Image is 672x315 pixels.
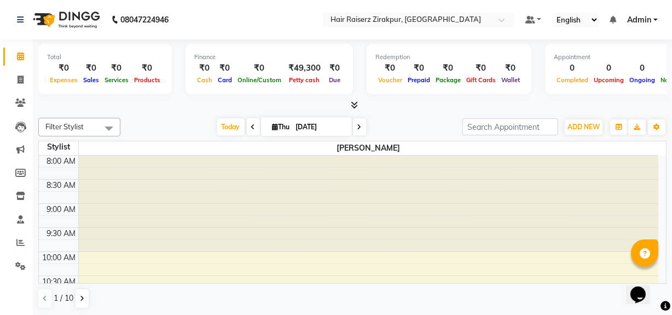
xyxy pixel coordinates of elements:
span: Upcoming [591,76,627,84]
div: ₹0 [215,62,235,75]
span: Completed [554,76,591,84]
div: ₹0 [325,62,344,75]
div: 8:30 AM [45,180,78,191]
div: ₹0 [433,62,464,75]
div: ₹49,300 [284,62,325,75]
div: 9:30 AM [45,228,78,239]
div: 0 [627,62,658,75]
span: Ongoing [627,76,658,84]
span: [PERSON_NAME] [79,141,659,155]
div: ₹0 [102,62,131,75]
span: 1 / 10 [54,293,73,304]
b: 08047224946 [120,4,169,35]
span: Services [102,76,131,84]
span: Today [217,118,245,135]
div: Total [47,53,163,62]
span: Filter Stylist [45,122,84,131]
div: 10:00 AM [40,252,78,264]
div: 0 [591,62,627,75]
span: Expenses [47,76,80,84]
button: ADD NEW [565,119,603,135]
span: ADD NEW [567,123,600,131]
span: Gift Cards [464,76,499,84]
span: Admin [627,14,651,26]
div: ₹0 [131,62,163,75]
div: ₹0 [499,62,523,75]
span: Cash [194,76,215,84]
div: 8:00 AM [45,156,78,167]
div: ₹0 [235,62,284,75]
span: Thu [270,123,293,131]
span: Sales [80,76,102,84]
span: Due [326,76,343,84]
div: ₹0 [464,62,499,75]
div: ₹0 [375,62,405,75]
input: Search Appointment [462,118,558,135]
span: Voucher [375,76,405,84]
img: logo [28,4,103,35]
span: Wallet [499,76,523,84]
div: ₹0 [80,62,102,75]
input: 2025-09-04 [293,119,347,135]
div: ₹0 [47,62,80,75]
div: 9:00 AM [45,204,78,215]
span: Package [433,76,464,84]
div: Redemption [375,53,523,62]
div: Finance [194,53,344,62]
span: Prepaid [405,76,433,84]
div: Stylist [39,141,78,153]
iframe: chat widget [626,271,661,304]
div: 0 [554,62,591,75]
span: Online/Custom [235,76,284,84]
span: Petty cash [287,76,323,84]
span: Card [215,76,235,84]
div: ₹0 [405,62,433,75]
div: 10:30 AM [40,276,78,288]
span: Products [131,76,163,84]
div: ₹0 [194,62,215,75]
